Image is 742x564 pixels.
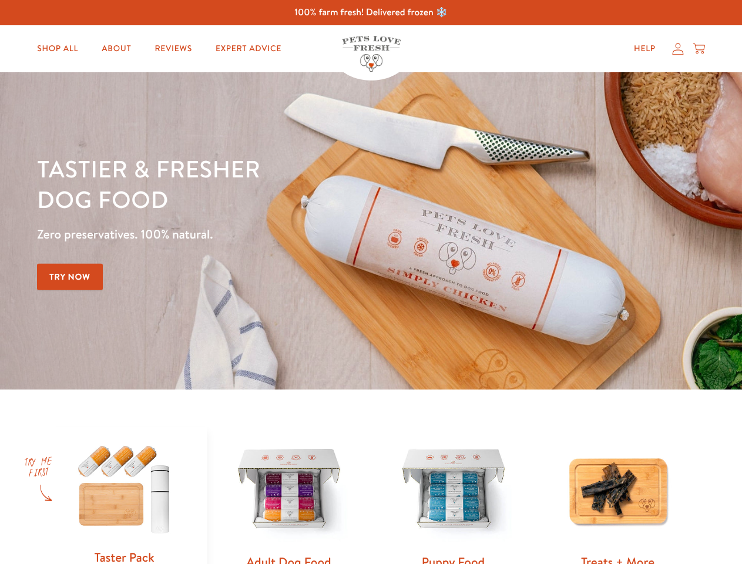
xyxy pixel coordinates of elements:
p: Zero preservatives. 100% natural. [37,224,482,245]
img: Pets Love Fresh [342,36,401,72]
a: Reviews [145,37,201,61]
a: Expert Advice [206,37,291,61]
a: Shop All [28,37,88,61]
h1: Tastier & fresher dog food [37,153,482,214]
a: Try Now [37,264,103,290]
a: About [92,37,140,61]
a: Help [625,37,665,61]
